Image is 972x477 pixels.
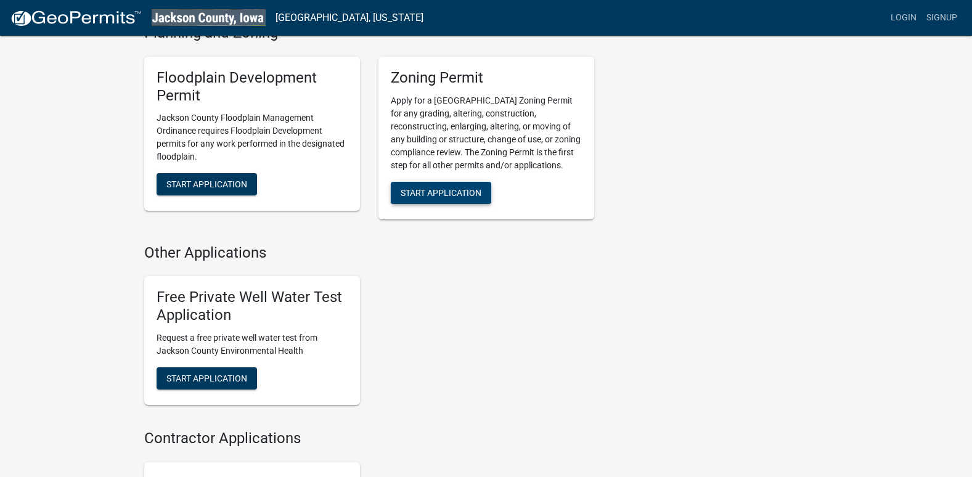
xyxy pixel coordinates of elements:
[921,6,962,30] a: Signup
[157,332,348,357] p: Request a free private well water test from Jackson County Environmental Health
[144,244,594,415] wm-workflow-list-section: Other Applications
[391,94,582,172] p: Apply for a [GEOGRAPHIC_DATA] Zoning Permit for any grading, altering, construction, reconstructi...
[144,244,594,262] h4: Other Applications
[157,69,348,105] h5: Floodplain Development Permit
[391,182,491,204] button: Start Application
[157,112,348,163] p: Jackson County Floodplain Management Ordinance requires Floodplain Development permits for any wo...
[152,9,266,26] img: Jackson County, Iowa
[157,173,257,195] button: Start Application
[144,430,594,447] h4: Contractor Applications
[391,69,582,87] h5: Zoning Permit
[157,367,257,389] button: Start Application
[886,6,921,30] a: Login
[157,288,348,324] h5: Free Private Well Water Test Application
[276,7,423,28] a: [GEOGRAPHIC_DATA], [US_STATE]
[166,373,247,383] span: Start Application
[401,187,481,197] span: Start Application
[166,179,247,189] span: Start Application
